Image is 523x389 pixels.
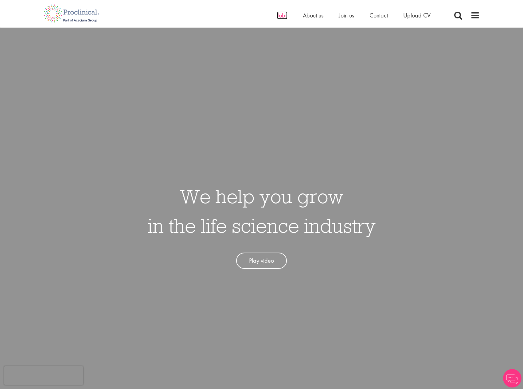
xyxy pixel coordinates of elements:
h1: We help you grow in the life science industry [148,181,376,240]
a: Upload CV [403,11,431,19]
a: Jobs [277,11,287,19]
a: Contact [369,11,388,19]
a: Join us [339,11,354,19]
a: Play video [236,253,287,269]
img: Chatbot [503,369,521,387]
a: About us [303,11,323,19]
